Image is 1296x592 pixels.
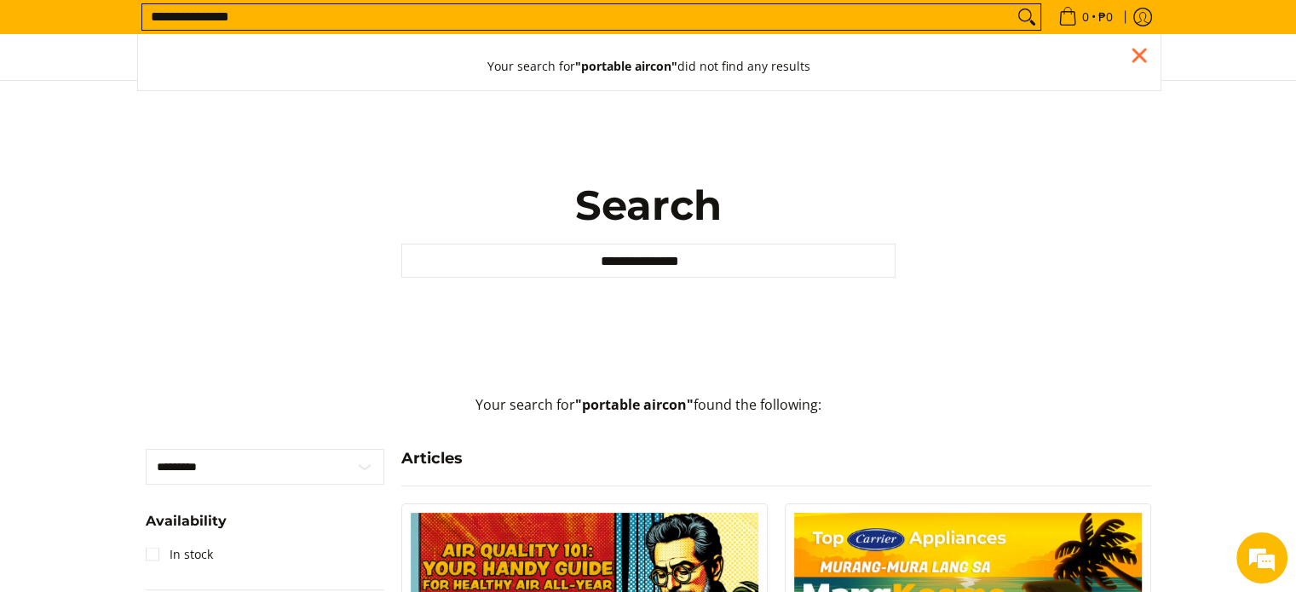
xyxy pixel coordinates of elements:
[1080,11,1092,23] span: 0
[1013,4,1040,30] button: Search
[146,514,227,541] summary: Open
[1126,43,1152,68] div: Close pop up
[575,58,677,74] strong: "portable aircon"
[1053,8,1118,26] span: •
[401,180,896,231] h1: Search
[470,43,827,90] button: Your search for"portable aircon"did not find any results
[401,449,1151,468] h4: Articles
[575,395,694,414] strong: "portable aircon"
[146,514,227,528] span: Availability
[146,394,1151,433] p: Your search for found the following:
[1096,11,1115,23] span: ₱0
[146,541,213,568] a: In stock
